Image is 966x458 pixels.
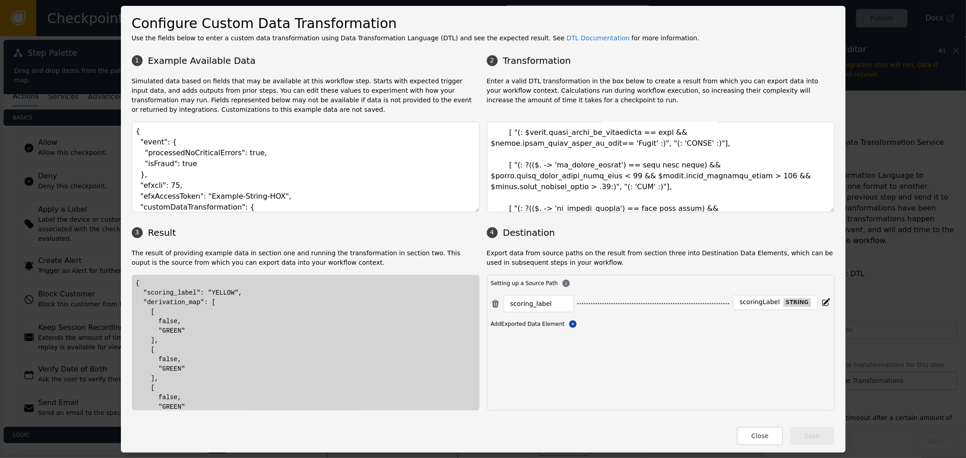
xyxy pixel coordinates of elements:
[132,76,480,114] p: Simulated data based on fields that may be available at this workflow step. Starts with expected ...
[487,248,835,267] p: Export data from source paths on the result from section three into Destination Data Elements, wh...
[132,122,480,212] textarea: { "event": { "processedNoCriticalErrors": true, "isFraud": true }, "efxcli": 75, "efxAccessToken"...
[132,34,565,42] span: Use the fields below to enter a custom data transformation using Data Transformation Language (DT...
[567,34,630,42] a: DTL Documentation
[631,34,699,42] span: for more information.
[510,298,567,309] input: Enter a Source Path
[487,226,835,239] h3: Destination
[737,427,783,445] button: Close
[740,298,780,306] div: scoringLabel
[132,227,143,238] div: 3
[487,122,835,212] textarea: { "loremip_dolor": "(: sitame($. 'consectetu_adi') :)", "elitseddoe_tem": [ [ "(: $incid.utlabo>=...
[491,320,831,329] div: Add Exported Data Element
[132,248,480,267] p: The result of providing example data in section one and running the transformation in section two...
[487,54,835,67] h3: Transformation
[132,13,835,33] h2: Configure Custom Data Transformation
[487,76,835,114] p: Enter a valid DTL transformation in the box below to create a result from which you can export da...
[132,226,480,239] h3: Result
[132,54,480,67] h3: Example Available Data
[487,55,498,66] div: 2
[491,279,831,288] div: Setting up a Source Path
[783,298,811,307] div: string
[132,55,143,66] div: 1
[487,227,498,238] div: 4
